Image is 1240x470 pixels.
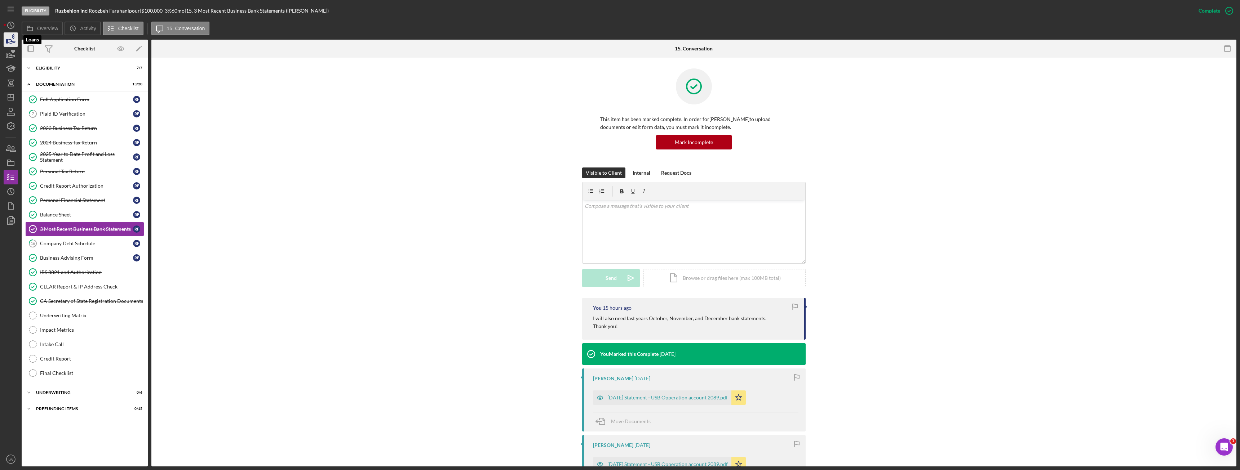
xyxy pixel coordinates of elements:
[165,8,172,14] div: 3 %
[607,461,728,467] div: [DATE] Statement - USB Opperation account 2089.pdf
[55,8,89,14] div: |
[4,452,18,466] button: LW
[582,269,640,287] button: Send
[172,8,185,14] div: 60 mo
[634,442,650,448] time: 2025-09-08 20:17
[40,327,144,333] div: Impact Metrics
[22,6,49,15] div: Eligibility
[40,197,133,203] div: Personal Financial Statement
[103,22,143,35] button: Checklist
[25,92,144,107] a: Full Application FormRF
[40,97,133,102] div: Full Application Form
[25,207,144,222] a: Balance SheetRF
[25,294,144,308] a: CA Secretary of State Registration Documents
[607,395,728,400] div: [DATE] Statement - USB Opperation account 2089.pdf
[40,140,133,146] div: 2024 Business Tax Return
[593,322,766,330] p: Thank you!
[40,313,144,318] div: Underwriting Matrix
[40,241,133,246] div: Company Debt Schedule
[133,211,140,218] div: R F
[25,323,144,337] a: Impact Metrics
[593,442,633,448] div: [PERSON_NAME]
[8,457,14,461] text: LW
[151,22,210,35] button: 15. Conversation
[603,305,632,311] time: 2025-09-15 23:52
[25,164,144,179] a: Personal Tax ReturnRF
[600,115,788,131] p: This item has been marked complete. In order for [PERSON_NAME] to upload documents or edit form d...
[141,8,163,14] span: $100,000
[133,225,140,233] div: R F
[1191,4,1236,18] button: Complete
[55,8,87,14] b: Ruzbehjon inc
[657,167,695,178] button: Request Docs
[1215,438,1233,456] iframe: Intercom live chat
[40,111,133,117] div: Plaid ID Verification
[133,168,140,175] div: R F
[37,26,58,31] label: Overview
[133,182,140,189] div: R F
[25,236,144,251] a: 16Company Debt ScheduleRF
[593,376,633,381] div: [PERSON_NAME]
[118,26,139,31] label: Checklist
[660,351,676,357] time: 2025-09-09 00:55
[74,46,95,52] div: Checklist
[25,337,144,352] a: Intake Call
[167,26,205,31] label: 15. Conversation
[661,167,691,178] div: Request Docs
[25,308,144,323] a: Underwriting Matrix
[40,151,133,163] div: 2025 Year to Date Profit and Loss Statement
[40,125,133,131] div: 2023 Business Tax Return
[129,66,142,70] div: 7 / 7
[40,284,144,290] div: CLEAR Report & IP Address Check
[133,254,140,261] div: R F
[25,193,144,207] a: Personal Financial StatementRF
[40,226,133,232] div: 3 Most Recent Business Bank Statements
[25,121,144,135] a: 2023 Business Tax ReturnRF
[25,107,144,121] a: 7Plaid ID VerificationRF
[31,241,35,246] tspan: 16
[593,305,602,311] div: You
[36,407,124,411] div: Prefunding Items
[40,212,133,218] div: Balance Sheet
[634,376,650,381] time: 2025-09-08 20:18
[133,153,140,161] div: R F
[133,139,140,146] div: R F
[133,197,140,204] div: R F
[25,135,144,150] a: 2024 Business Tax ReturnRF
[25,222,144,236] a: 3 Most Recent Business Bank StatementsRF
[656,135,732,149] button: Mark Incomplete
[22,22,63,35] button: Overview
[629,167,654,178] button: Internal
[133,96,140,103] div: R F
[633,167,650,178] div: Internal
[40,269,144,275] div: IRS 8821 and Authorization
[40,255,133,261] div: Business Advising Form
[40,169,133,174] div: Personal Tax Return
[593,412,658,430] button: Move Documents
[25,251,144,265] a: Business Advising FormRF
[40,298,144,304] div: CA Secretary of State Registration Documents
[32,111,34,116] tspan: 7
[129,407,142,411] div: 0 / 15
[1230,438,1236,444] span: 1
[611,418,651,424] span: Move Documents
[129,390,142,395] div: 0 / 6
[40,341,144,347] div: Intake Call
[133,240,140,247] div: R F
[586,167,622,178] div: Visible to Client
[606,269,617,287] div: Send
[80,26,96,31] label: Activity
[25,265,144,279] a: IRS 8821 and Authorization
[36,390,124,395] div: Underwriting
[89,8,141,14] div: Roozbeh Farahanipour |
[25,150,144,164] a: 2025 Year to Date Profit and Loss StatementRF
[133,110,140,117] div: R F
[593,314,766,322] p: I will also need last years October, November, and December bank statements.
[582,167,625,178] button: Visible to Client
[40,370,144,376] div: Final Checklist
[675,135,713,149] div: Mark Incomplete
[133,125,140,132] div: R F
[36,66,124,70] div: Eligibility
[65,22,101,35] button: Activity
[185,8,329,14] div: | 15. 3 Most Recent Business Bank Statements ([PERSON_NAME])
